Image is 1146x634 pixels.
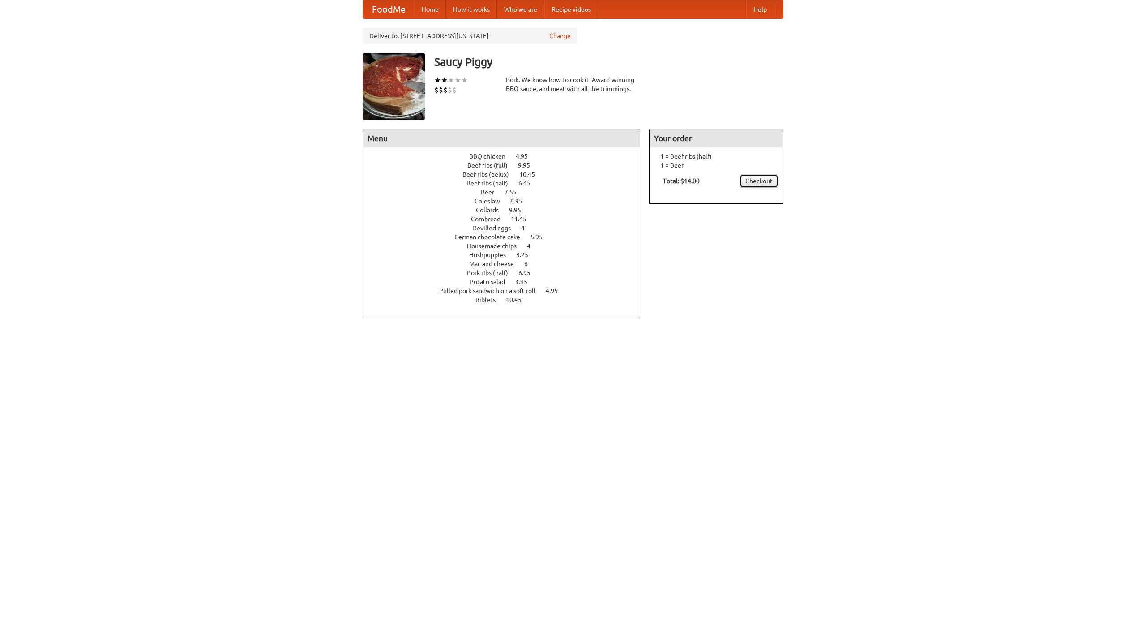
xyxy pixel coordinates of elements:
span: 6.45 [518,180,539,187]
b: Total: $14.00 [663,177,700,185]
a: Recipe videos [544,0,598,18]
a: Home [415,0,446,18]
a: Devilled eggs 4 [472,224,541,232]
a: Housemade chips 4 [467,242,547,250]
span: Potato salad [470,278,514,285]
span: 3.95 [515,278,536,285]
span: 8.95 [510,198,531,205]
li: $ [439,85,443,95]
span: 4.95 [546,287,567,294]
a: Collards 9.95 [476,207,538,214]
li: ★ [448,75,454,85]
a: Beef ribs (delux) 10.45 [462,171,552,178]
span: Pork ribs (half) [467,269,517,276]
a: Change [549,31,571,40]
span: 10.45 [519,171,544,178]
span: 9.95 [518,162,539,169]
span: 3.25 [516,251,537,259]
span: Devilled eggs [472,224,520,232]
li: $ [434,85,439,95]
li: ★ [454,75,461,85]
li: $ [443,85,448,95]
a: Hushpuppies 3.25 [469,251,545,259]
span: 4 [527,242,539,250]
a: Beef ribs (full) 9.95 [467,162,547,169]
a: Help [746,0,774,18]
span: BBQ chicken [469,153,514,160]
a: Checkout [740,174,778,188]
h4: Menu [363,129,640,147]
a: Pork ribs (half) 6.95 [467,269,547,276]
a: Who we are [497,0,544,18]
div: Deliver to: [STREET_ADDRESS][US_STATE] [363,28,577,44]
a: BBQ chicken 4.95 [469,153,544,160]
a: How it works [446,0,497,18]
span: 11.45 [511,216,535,223]
div: Pork. We know how to cook it. Award-winning BBQ sauce, and meat with all the trimmings. [506,75,640,93]
a: German chocolate cake 5.95 [454,233,559,241]
a: Potato salad 3.95 [470,278,544,285]
a: Beer 7.55 [481,189,533,196]
li: $ [452,85,457,95]
span: Beer [481,189,503,196]
a: Cornbread 11.45 [471,216,543,223]
span: Riblets [475,296,505,303]
li: $ [448,85,452,95]
span: 10.45 [506,296,530,303]
span: 7.55 [505,189,526,196]
span: 5.95 [530,233,552,241]
li: 1 × Beef ribs (half) [654,152,778,161]
span: Beef ribs (half) [466,180,517,187]
li: ★ [434,75,441,85]
a: FoodMe [363,0,415,18]
a: Mac and cheese 6 [469,260,544,267]
span: 6.95 [518,269,539,276]
h3: Saucy Piggy [434,53,783,71]
span: German chocolate cake [454,233,529,241]
span: Beef ribs (delux) [462,171,518,178]
li: ★ [461,75,468,85]
span: 6 [524,260,537,267]
a: Coleslaw 8.95 [475,198,539,205]
a: Pulled pork sandwich on a soft roll 4.95 [439,287,574,294]
span: Coleslaw [475,198,509,205]
li: 1 × Beer [654,161,778,170]
span: Collards [476,207,508,214]
img: angular.jpg [363,53,425,120]
li: ★ [441,75,448,85]
span: Hushpuppies [469,251,515,259]
h4: Your order [650,129,783,147]
a: Riblets 10.45 [475,296,538,303]
span: Mac and cheese [469,260,523,267]
span: Housemade chips [467,242,526,250]
span: Cornbread [471,216,509,223]
span: Beef ribs (full) [467,162,517,169]
a: Beef ribs (half) 6.45 [466,180,547,187]
span: Pulled pork sandwich on a soft roll [439,287,544,294]
span: 9.95 [509,207,530,214]
span: 4.95 [516,153,537,160]
span: 4 [521,224,534,232]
